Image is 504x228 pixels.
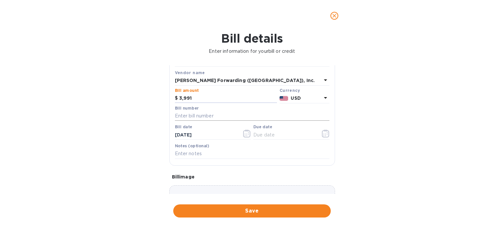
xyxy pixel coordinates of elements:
[175,89,199,93] label: Bill amount
[172,174,332,180] p: Bill image
[175,111,329,121] input: Enter bill number
[253,125,272,129] label: Due date
[175,106,199,110] label: Bill number
[179,93,277,103] input: $ Enter bill amount
[253,130,315,140] input: Due date
[178,207,325,215] span: Save
[5,31,499,45] h1: Bill details
[5,48,499,55] p: Enter information for your bill or credit
[291,95,301,101] b: USD
[175,144,209,148] label: Notes (optional)
[175,78,315,83] b: [PERSON_NAME] Forwarding ([GEOGRAPHIC_DATA]), Inc.
[326,8,342,24] button: close
[173,204,331,218] button: Save
[175,149,329,159] input: Enter notes
[175,70,205,75] b: Vendor name
[175,93,179,103] div: $
[280,96,288,101] img: USD
[280,88,300,93] b: Currency
[175,125,192,129] label: Bill date
[175,130,237,140] input: Select date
